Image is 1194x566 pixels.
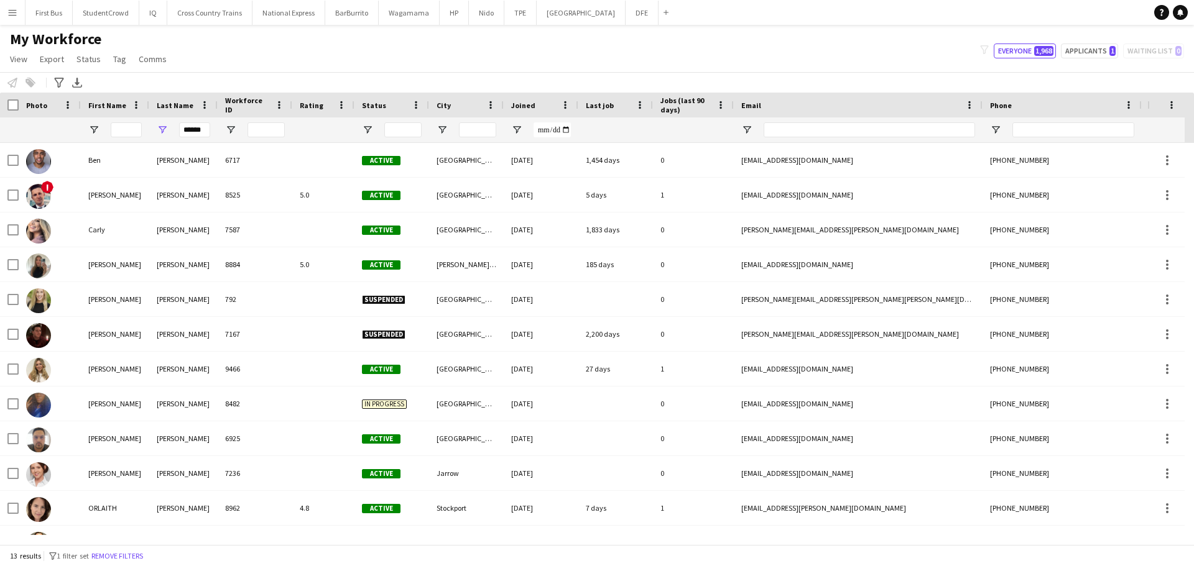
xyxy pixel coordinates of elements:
div: 8962 [218,491,292,525]
span: Active [362,260,400,270]
div: [PERSON_NAME] [149,386,218,421]
div: [DATE] [504,421,578,455]
div: Jarrow [429,456,504,490]
div: [DATE] [504,317,578,351]
div: [PERSON_NAME] [149,282,218,316]
div: [PHONE_NUMBER] [983,317,1142,351]
span: Joined [511,101,535,110]
button: Remove filters [89,549,146,563]
div: [PERSON_NAME] [149,247,218,281]
div: [EMAIL_ADDRESS][DOMAIN_NAME] [734,386,983,421]
img: Katie Wright [26,358,51,383]
span: Active [362,191,400,200]
a: Export [35,51,69,67]
img: Michael Wright [26,427,51,452]
div: [PERSON_NAME] [81,526,149,560]
button: Open Filter Menu [362,124,373,135]
div: 8482 [218,386,292,421]
button: BarBurrito [325,1,379,25]
div: 1,833 days [578,212,653,247]
div: [PHONE_NUMBER] [983,212,1142,247]
div: [PHONE_NUMBER] [983,386,1142,421]
span: 1 [1109,46,1116,56]
button: TPE [504,1,537,25]
div: 9466 [218,352,292,386]
div: [GEOGRAPHIC_DATA] [429,352,504,386]
div: [PERSON_NAME] [149,352,218,386]
div: [PERSON_NAME] [81,247,149,281]
div: [PHONE_NUMBER] [983,526,1142,560]
div: [GEOGRAPHIC_DATA] [429,386,504,421]
div: 7176 [218,526,292,560]
div: 0 [653,143,734,177]
a: View [5,51,32,67]
div: [PERSON_NAME] [149,421,218,455]
div: 27 days [578,352,653,386]
a: Tag [108,51,131,67]
input: Phone Filter Input [1012,122,1134,137]
input: Joined Filter Input [534,122,571,137]
div: [PERSON_NAME] [149,456,218,490]
button: Open Filter Menu [437,124,448,135]
button: Wagamama [379,1,440,25]
img: Harvey Wright [26,323,51,348]
button: Open Filter Menu [990,124,1001,135]
div: [PERSON_NAME] [81,386,149,421]
div: [PERSON_NAME] [149,178,218,212]
div: 0 [653,247,734,281]
div: 0 [653,317,734,351]
div: [PERSON_NAME][EMAIL_ADDRESS][PERSON_NAME][DOMAIN_NAME] [734,317,983,351]
div: [PERSON_NAME] [149,143,218,177]
button: IQ [139,1,167,25]
div: [DATE] [504,247,578,281]
div: [PHONE_NUMBER] [983,178,1142,212]
div: 7 days [578,491,653,525]
span: Active [362,226,400,235]
div: 4.8 [292,491,354,525]
div: [GEOGRAPHIC_DATA] [429,143,504,177]
a: Comms [134,51,172,67]
button: First Bus [25,1,73,25]
span: Active [362,365,400,374]
div: [PERSON_NAME] [149,491,218,525]
input: Workforce ID Filter Input [248,122,285,137]
div: [DATE] [504,491,578,525]
div: [DATE] [504,143,578,177]
img: Brandon Wright [26,184,51,209]
div: [DATE] [504,526,578,560]
div: [GEOGRAPHIC_DATA] [429,526,504,560]
div: 7167 [218,317,292,351]
button: Open Filter Menu [157,124,168,135]
div: 7236 [218,456,292,490]
div: [GEOGRAPHIC_DATA] [429,212,504,247]
div: [DATE] [504,178,578,212]
div: [EMAIL_ADDRESS][DOMAIN_NAME] [734,456,983,490]
span: Active [362,504,400,513]
div: [GEOGRAPHIC_DATA] [429,178,504,212]
div: [PERSON_NAME] [81,178,149,212]
span: Workforce ID [225,96,270,114]
span: Suspended [362,330,405,339]
span: Photo [26,101,47,110]
button: Nido [469,1,504,25]
input: First Name Filter Input [111,122,142,137]
span: View [10,53,27,65]
button: StudentCrowd [73,1,139,25]
div: 8525 [218,178,292,212]
div: [EMAIL_ADDRESS][DOMAIN_NAME] [734,143,983,177]
div: [PERSON_NAME][EMAIL_ADDRESS][PERSON_NAME][DOMAIN_NAME] [734,212,983,247]
div: 0 [653,282,734,316]
div: [DATE] [504,456,578,490]
img: Nicola Wright [26,462,51,487]
div: [PERSON_NAME] [149,212,218,247]
div: 8884 [218,247,292,281]
img: Sean Wright [26,532,51,557]
div: 6925 [218,421,292,455]
div: [EMAIL_ADDRESS][DOMAIN_NAME] [734,526,983,560]
div: [PERSON_NAME] [149,317,218,351]
div: [PHONE_NUMBER] [983,352,1142,386]
span: ! [41,181,53,193]
button: Open Filter Menu [225,124,236,135]
div: 6717 [218,143,292,177]
span: Tag [113,53,126,65]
